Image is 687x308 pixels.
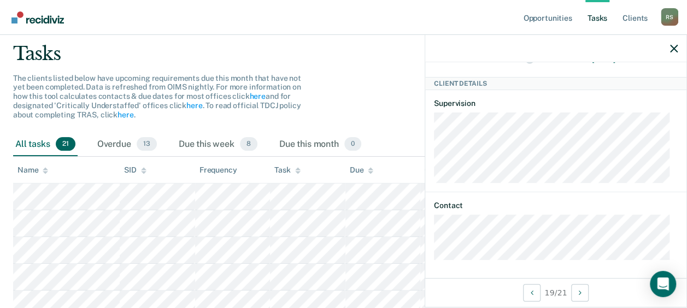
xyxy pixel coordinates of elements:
div: All tasks [13,133,78,157]
div: Tasks [13,43,674,65]
span: 13 [137,137,157,151]
a: here [186,101,202,110]
div: Client Details [425,77,686,90]
a: here [249,92,265,100]
div: Overdue [95,133,159,157]
div: Task [274,165,300,175]
div: Open Intercom Messenger [650,271,676,297]
span: 0 [344,137,361,151]
div: Due this week [177,133,260,157]
button: Profile dropdown button [661,8,678,26]
button: Next Client [571,284,589,301]
span: 21 [56,137,75,151]
span: The clients listed below have upcoming requirements due this month that have not yet been complet... [13,74,301,119]
button: Previous Client [523,284,541,301]
div: Due [350,165,374,175]
img: Recidiviz [11,11,64,23]
div: Due this month [277,133,363,157]
dt: Supervision [434,99,678,108]
div: Frequency [199,165,237,175]
div: SID [124,165,146,175]
a: here [118,110,133,119]
div: 19 / 21 [425,278,686,307]
dt: Contact [434,201,678,210]
span: 8 [240,137,257,151]
div: R S [661,8,678,26]
div: Name [17,165,48,175]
